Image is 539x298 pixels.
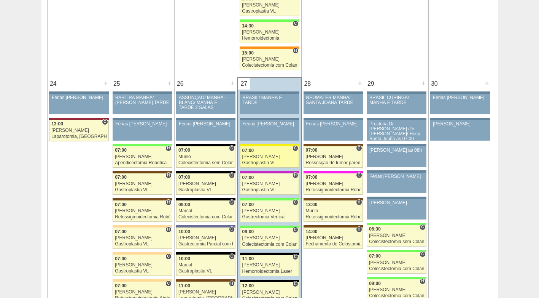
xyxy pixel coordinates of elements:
[49,94,108,114] a: Férias [PERSON_NAME]
[229,78,236,88] div: +
[165,280,171,287] span: Consultório
[240,173,299,195] a: H 07:00 [PERSON_NAME] Gastroplastia VL
[304,225,363,228] div: Key: Santa Joana
[306,160,361,165] div: Ressecção de tumor parede abdominal pélvica
[102,119,108,125] span: Consultório
[429,78,440,90] div: 30
[175,78,186,90] div: 26
[178,175,190,180] span: 07:00
[240,118,299,120] div: Key: Aviso
[304,198,363,200] div: Key: Santa Joana
[356,145,362,151] span: Consultório
[243,95,297,105] div: BRASIL/ MANHÃ E TARDE
[367,277,426,279] div: Key: Brasil
[430,94,490,114] a: Férias [PERSON_NAME]
[52,95,106,100] div: Férias [PERSON_NAME]
[115,160,170,165] div: Apendicectomia Robotica
[365,78,377,90] div: 29
[115,181,170,186] div: [PERSON_NAME]
[178,202,190,207] span: 09:00
[113,252,172,255] div: Key: Bartira
[49,120,108,141] a: C 13:00 [PERSON_NAME] Laparotomia, [GEOGRAPHIC_DATA], Drenagem, Bridas VL
[242,283,254,288] span: 12:00
[242,23,254,29] span: 14:30
[113,225,172,228] div: Key: Bartira
[176,144,235,146] div: Key: Blanc
[176,118,235,120] div: Key: Aviso
[178,283,190,288] span: 11:00
[242,160,297,165] div: Gastroplastia VL
[293,281,298,287] span: Consultório
[113,94,172,114] a: BARTIRA MANHÃ/ [PERSON_NAME] TARDE
[115,95,170,105] div: BARTIRA MANHÃ/ [PERSON_NAME] TARDE
[176,255,235,276] a: C 10:00 Marcal Gastroplastia VL
[430,120,490,141] a: [PERSON_NAME]
[176,225,235,228] div: Key: Vila Nova Star
[178,263,233,268] div: Marcal
[356,226,362,232] span: Hospital
[240,91,299,94] div: Key: Aviso
[306,202,318,207] span: 13:00
[113,118,172,120] div: Key: Aviso
[367,223,426,225] div: Key: Brasil
[115,187,170,192] div: Gastroplastia VL
[113,255,172,276] a: C 07:00 [PERSON_NAME] Gastroplastia VL
[51,121,63,127] span: 13:00
[103,78,109,88] div: +
[115,283,127,288] span: 07:00
[240,280,299,282] div: Key: Blanc
[240,94,299,114] a: BRASIL/ MANHÃ E TARDE
[178,242,233,247] div: Gastrectomia Parcial com Linfadenectomia
[176,228,235,249] a: C 10:00 [PERSON_NAME] Gastrectomia Parcial com Linfadenectomia
[178,215,233,219] div: Colecistectomia com Colangiografia VL
[369,266,424,271] div: Colecistectomia com Colangiografia VL
[115,256,127,261] span: 07:00
[293,145,298,151] span: Consultório
[240,228,299,249] a: C 09:00 [PERSON_NAME] Colecistectomia com Colangiografia VL
[304,173,363,195] a: C 07:00 [PERSON_NAME] Retossigmoidectomia Robótica
[420,251,425,257] span: Consultório
[165,172,171,178] span: Hospital
[242,236,297,240] div: [PERSON_NAME]
[165,145,171,151] span: Hospital
[242,229,254,234] span: 09:00
[293,254,298,260] span: Consultório
[115,269,170,274] div: Gastroplastia VL
[369,281,381,286] span: 09:00
[115,154,170,159] div: [PERSON_NAME]
[178,181,233,186] div: [PERSON_NAME]
[302,78,313,90] div: 28
[306,229,318,234] span: 14:00
[229,280,235,287] span: Hospital
[367,252,426,274] a: C 07:00 [PERSON_NAME] Colecistectomia com Colangiografia VL
[242,215,297,219] div: Gastrectomia Vertical
[304,120,363,141] a: Férias [PERSON_NAME]
[242,187,297,192] div: Gastroplastia VL
[229,199,235,205] span: Consultório
[178,229,190,234] span: 10:00
[178,290,233,295] div: [PERSON_NAME]
[242,30,297,35] div: [PERSON_NAME]
[306,236,361,240] div: [PERSON_NAME]
[242,36,297,41] div: Hemorroidectomia
[242,181,297,186] div: [PERSON_NAME]
[115,242,170,247] div: Gastroplastia VL
[176,146,235,168] a: C 07:00 Murilo Colecistectomia sem Colangiografia VL
[367,250,426,252] div: Key: Brasil
[306,175,318,180] span: 07:00
[367,94,426,114] a: BRASIL CURINGA/ MANHÃ E TARDE
[356,199,362,205] span: Hospital
[306,154,361,159] div: [PERSON_NAME]
[306,242,361,247] div: Fechamento de Colostomia ou Enterostomia
[240,253,299,255] div: Key: Blanc
[367,170,426,173] div: Key: Aviso
[240,255,299,276] a: C 11:00 [PERSON_NAME] Hemorroidectomia Laser
[242,256,254,261] span: 11:00
[306,215,361,219] div: Retossigmoidectomia Robótica
[369,239,424,244] div: Colecistectomia sem Colangiografia VL
[242,242,297,247] div: Colecistectomia com Colangiografia VL
[242,208,297,213] div: [PERSON_NAME]
[356,172,362,178] span: Consultório
[115,215,170,219] div: Retossigmoidectomia Robótica
[369,200,424,205] div: [PERSON_NAME]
